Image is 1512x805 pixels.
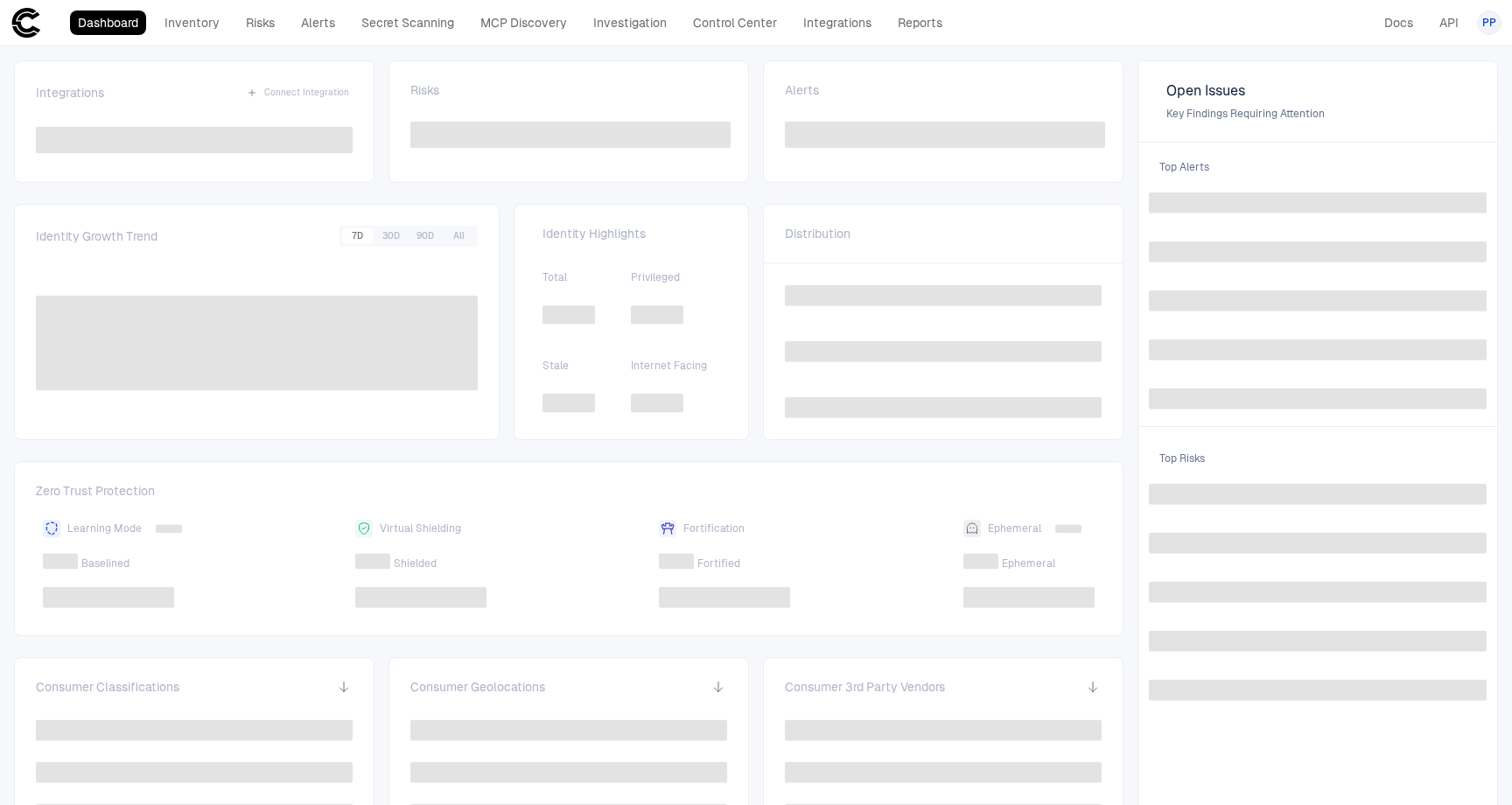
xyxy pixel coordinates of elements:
[1477,10,1501,35] button: PP
[394,556,437,570] span: Shielded
[1166,107,1469,121] span: Key Findings Requiring Attention
[293,10,343,35] a: Alerts
[409,228,441,244] button: 90D
[1431,10,1466,35] a: API
[36,85,104,101] span: Integrations
[1149,150,1487,185] span: Top Alerts
[342,228,373,244] button: 7D
[785,679,945,695] span: Consumer 3rd Party Vendors
[264,87,349,99] span: Connect Integration
[697,556,740,570] span: Fortified
[542,359,632,373] span: Stale
[1002,556,1055,570] span: Ephemeral
[36,679,179,695] span: Consumer Classifications
[375,228,407,244] button: 30D
[410,679,545,695] span: Consumer Geolocations
[542,226,720,241] span: Identity Highlights
[542,270,632,284] span: Total
[81,556,129,570] span: Baselined
[631,270,720,284] span: Privileged
[410,82,439,98] span: Risks
[890,10,950,35] a: Reports
[585,10,675,35] a: Investigation
[1376,10,1421,35] a: Docs
[238,10,283,35] a: Risks
[785,226,850,241] span: Distribution
[685,10,785,35] a: Control Center
[988,521,1041,535] span: Ephemeral
[1149,441,1487,476] span: Top Risks
[157,10,227,35] a: Inventory
[631,359,720,373] span: Internet Facing
[67,521,142,535] span: Learning Mode
[785,82,819,98] span: Alerts
[472,10,575,35] a: MCP Discovery
[353,10,462,35] a: Secret Scanning
[243,82,353,103] button: Connect Integration
[795,10,879,35] a: Integrations
[1166,82,1469,100] span: Open Issues
[683,521,745,535] span: Fortification
[444,228,475,244] button: All
[1482,16,1496,30] span: PP
[380,521,461,535] span: Virtual Shielding
[70,10,146,35] a: Dashboard
[36,228,157,244] span: Identity Growth Trend
[36,483,1102,506] span: Zero Trust Protection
